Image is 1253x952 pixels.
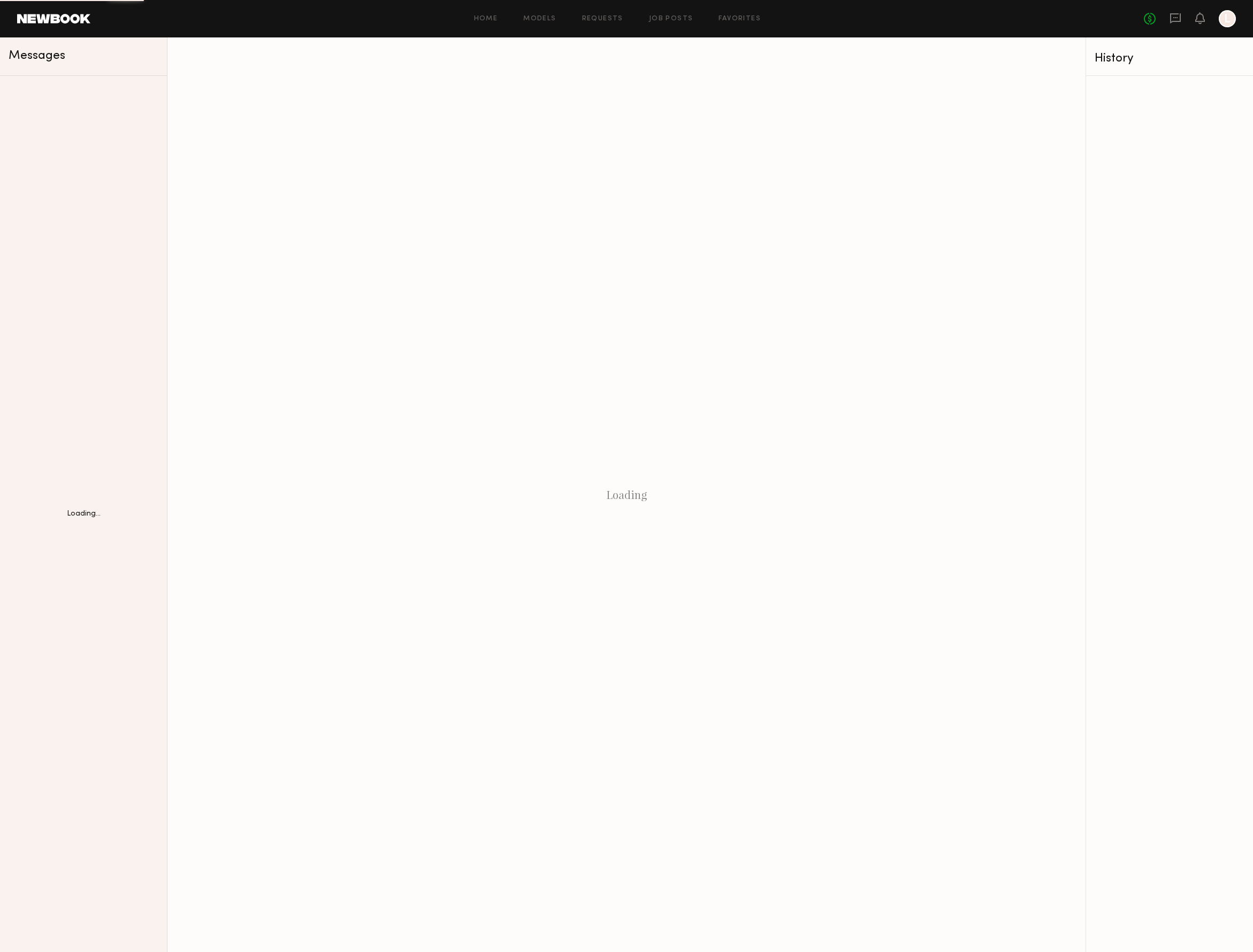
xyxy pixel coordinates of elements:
[1219,10,1236,27] a: L
[649,16,693,22] a: Job Posts
[523,16,556,22] a: Models
[582,16,623,22] a: Requests
[474,16,498,22] a: Home
[67,510,101,518] div: Loading...
[719,16,761,22] a: Favorites
[9,50,65,62] span: Messages
[1095,52,1244,65] div: History
[167,37,1086,952] div: Loading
